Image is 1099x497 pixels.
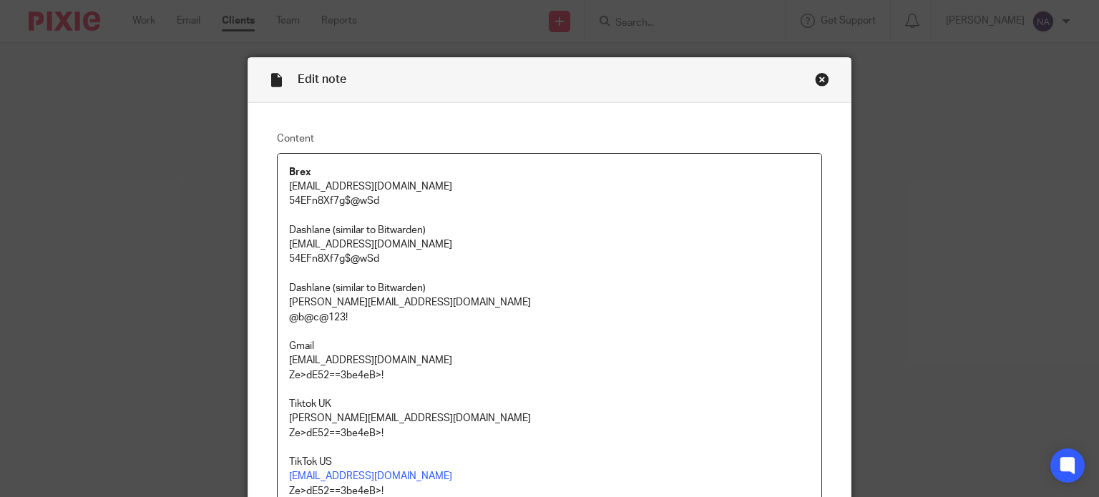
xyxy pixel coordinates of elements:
[289,339,811,353] p: Gmail
[289,310,811,325] p: @b@c@123!
[815,72,829,87] div: Close this dialog window
[289,167,311,177] strong: Brex
[289,179,811,194] p: [EMAIL_ADDRESS][DOMAIN_NAME]
[289,295,811,310] p: [PERSON_NAME][EMAIL_ADDRESS][DOMAIN_NAME]
[289,194,811,208] p: 54EFn8Xf7g$@wSd
[289,455,811,469] p: TikTok US
[289,411,811,425] p: [PERSON_NAME][EMAIL_ADDRESS][DOMAIN_NAME]
[289,471,452,481] a: [EMAIL_ADDRESS][DOMAIN_NAME]
[289,368,811,383] p: Ze>dE52==3be4eB>!
[277,132,823,146] label: Content
[289,426,811,441] p: Ze>dE52==3be4eB>!
[289,353,811,368] p: [EMAIL_ADDRESS][DOMAIN_NAME]
[298,74,346,85] span: Edit note
[289,223,811,237] p: Dashlane (similar to Bitwarden)
[289,397,811,411] p: Tiktok UK
[289,237,811,252] p: [EMAIL_ADDRESS][DOMAIN_NAME]
[289,252,811,295] p: 54EFn8Xf7g$@wSd Dashlane (similar to Bitwarden)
